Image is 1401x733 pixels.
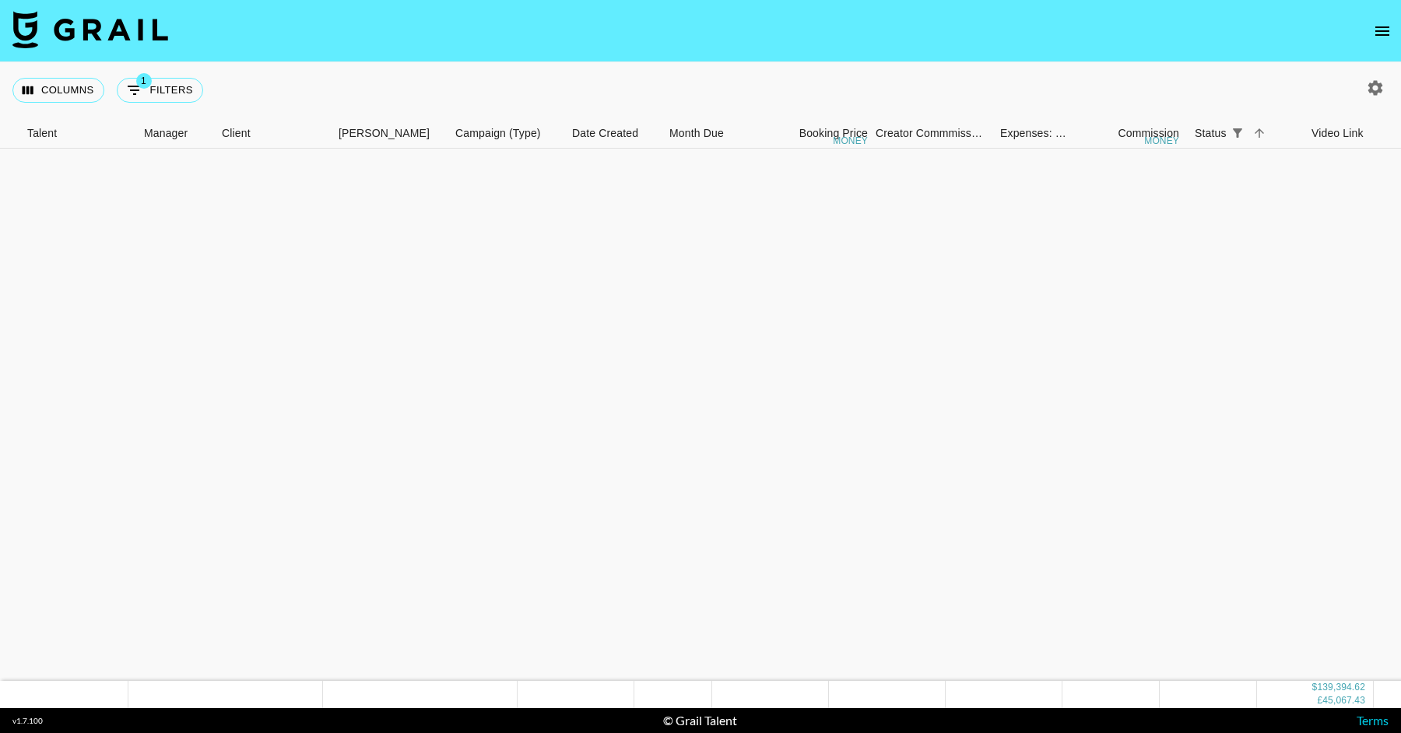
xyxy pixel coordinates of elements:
div: Client [222,118,251,149]
div: Video Link [1311,118,1364,149]
div: Booking Price [799,118,868,149]
div: $ [1312,681,1318,694]
div: Expenses: Remove Commission? [1000,118,1067,149]
div: Commission [1118,118,1179,149]
div: [PERSON_NAME] [339,118,430,149]
div: Campaign (Type) [455,118,541,149]
div: Booker [331,118,448,149]
button: open drawer [1367,16,1398,47]
div: Status [1187,118,1304,149]
span: 1 [136,73,152,89]
div: Creator Commmission Override [876,118,985,149]
div: Manager [136,118,214,149]
div: Manager [144,118,188,149]
button: Show filters [1227,122,1248,144]
div: Talent [27,118,57,149]
button: Sort [1248,122,1270,144]
div: Client [214,118,331,149]
div: Creator Commmission Override [876,118,992,149]
div: Campaign (Type) [448,118,564,149]
div: Expenses: Remove Commission? [992,118,1070,149]
button: Select columns [12,78,104,103]
div: Status [1195,118,1227,149]
button: Show filters [117,78,203,103]
img: Grail Talent [12,11,168,48]
div: £ [1317,694,1322,707]
div: 139,394.62 [1317,681,1365,694]
div: Date Created [572,118,638,149]
div: Month Due [669,118,724,149]
div: 1 active filter [1227,122,1248,144]
div: © Grail Talent [663,713,737,728]
a: Terms [1357,713,1389,728]
div: Date Created [564,118,662,149]
div: money [1144,136,1179,146]
div: 45,067.43 [1322,694,1365,707]
div: v 1.7.100 [12,716,43,726]
div: Talent [19,118,136,149]
div: Month Due [662,118,759,149]
div: money [833,136,868,146]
